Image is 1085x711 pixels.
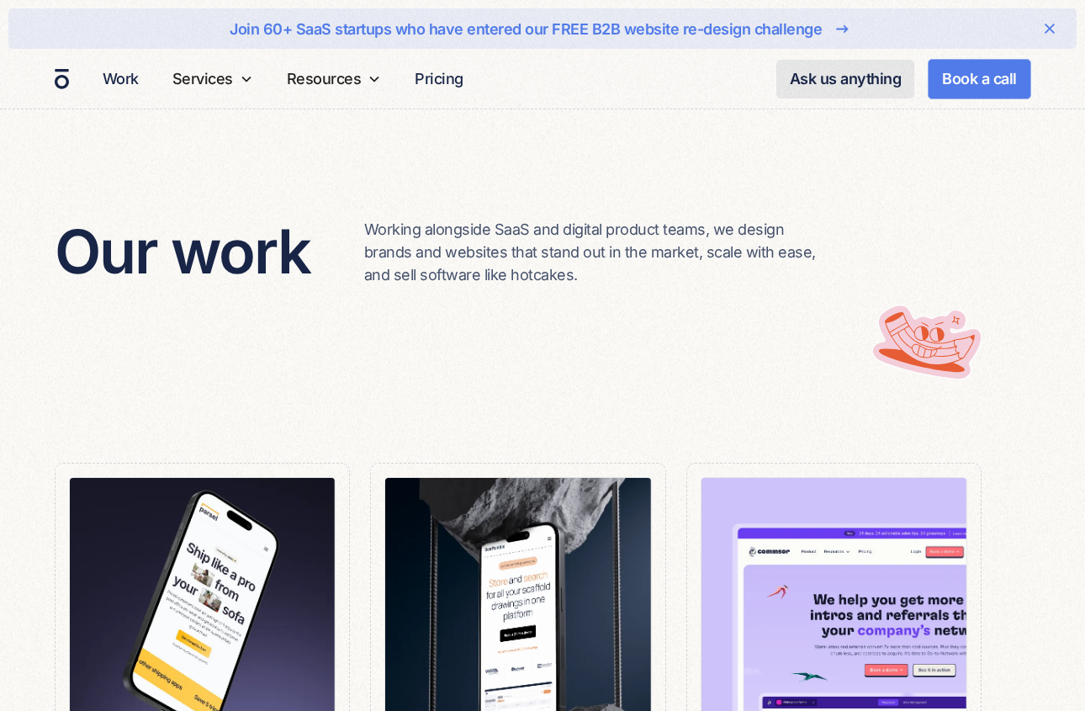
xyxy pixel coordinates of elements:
div: Resources [280,49,389,109]
div: Resources [287,67,362,90]
a: Join 60+ SaaS startups who have entered our FREE B2B website re-design challenge [62,15,1023,42]
div: Services [166,49,260,109]
a: Pricing [408,62,470,95]
a: Book a call [928,59,1031,99]
a: home [55,68,69,90]
div: Services [172,67,233,90]
div: Join 60+ SaaS startups who have entered our FREE B2B website re-design challenge [230,18,822,40]
p: Working alongside SaaS and digital product teams, we design brands and websites that stand out in... [364,218,831,286]
a: Ask us anything [776,60,915,98]
h2: Our work [55,215,310,288]
a: Work [96,62,146,95]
